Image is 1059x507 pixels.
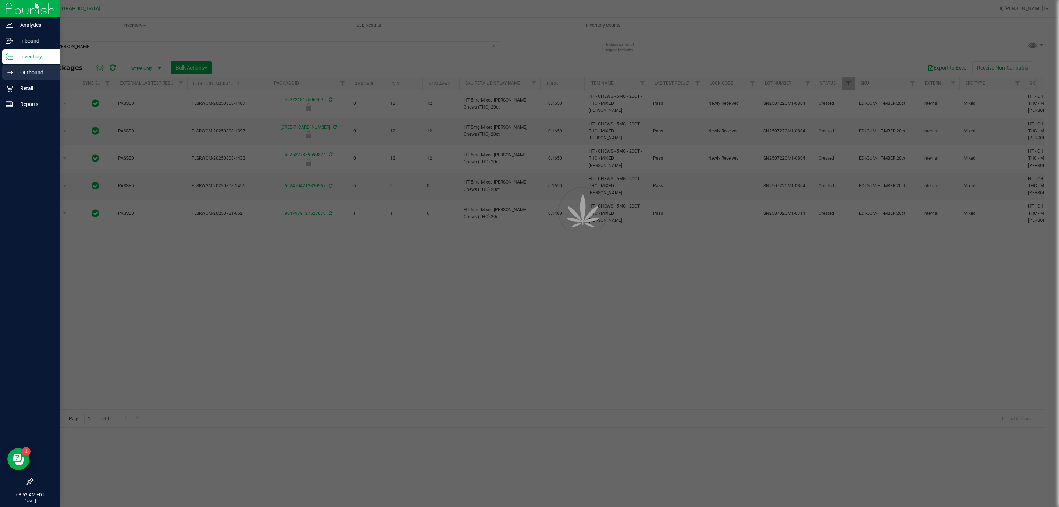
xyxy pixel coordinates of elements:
[7,448,29,470] iframe: Resource center
[13,52,57,61] p: Inventory
[13,21,57,29] p: Analytics
[13,84,57,93] p: Retail
[13,100,57,109] p: Reports
[22,447,31,456] iframe: Resource center unread badge
[6,53,13,60] inline-svg: Inventory
[3,492,57,498] p: 08:52 AM EDT
[6,85,13,92] inline-svg: Retail
[13,68,57,77] p: Outbound
[6,100,13,108] inline-svg: Reports
[6,21,13,29] inline-svg: Analytics
[6,37,13,45] inline-svg: Inbound
[6,69,13,76] inline-svg: Outbound
[13,36,57,45] p: Inbound
[3,498,57,504] p: [DATE]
